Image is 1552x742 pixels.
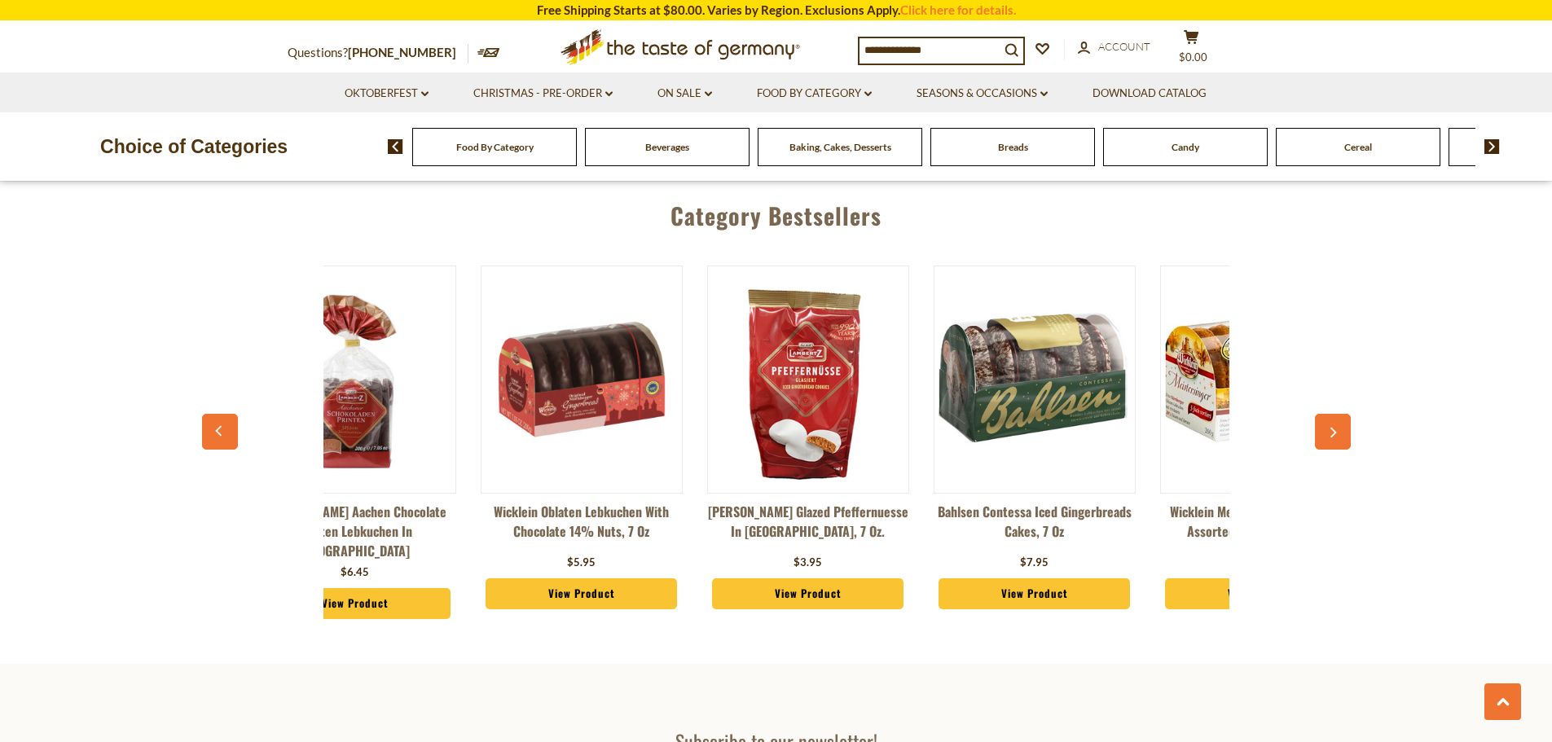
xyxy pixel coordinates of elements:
span: Account [1098,40,1150,53]
a: Food By Category [757,85,872,103]
button: $0.00 [1167,29,1216,70]
a: Seasons & Occasions [917,85,1048,103]
a: [PERSON_NAME] Aachen Chocolate Printen Lebkuchen in [GEOGRAPHIC_DATA] [254,502,456,560]
span: $0.00 [1179,50,1207,64]
a: View Product [486,578,678,609]
a: Wicklein Meistersinger Lebkuchen Assorted min 20% Nuts 7oz [1160,502,1362,551]
a: View Product [259,588,451,619]
a: Cereal [1344,141,1372,153]
a: Download Catalog [1093,85,1207,103]
a: Baking, Cakes, Desserts [789,141,891,153]
a: [PERSON_NAME] Glazed Pfeffernuesse in [GEOGRAPHIC_DATA], 7 oz. [707,502,909,551]
a: On Sale [657,85,712,103]
div: Category Bestsellers [210,178,1343,245]
a: Click here for details. [900,2,1016,17]
a: Bahlsen Contessa Iced Gingerbreads Cakes, 7 oz [934,502,1136,551]
div: $5.95 [567,555,596,571]
a: Account [1078,38,1150,56]
a: Oktoberfest [345,85,429,103]
a: Wicklein Oblaten Lebkuchen with Chocolate 14% Nuts, 7 oz [481,502,683,551]
a: View Product [939,578,1131,609]
img: Bahlsen Contessa Iced Gingerbreads Cakes, 7 oz [934,279,1135,480]
img: next arrow [1484,139,1500,154]
a: [PHONE_NUMBER] [348,45,456,59]
p: Questions? [288,42,468,64]
a: Breads [998,141,1028,153]
a: Christmas - PRE-ORDER [473,85,613,103]
a: View Product [712,578,904,609]
a: View Product [1165,578,1357,609]
div: $7.95 [1020,555,1049,571]
img: Lambertz Aachen Chocolate Printen Lebkuchen in Bag [255,279,455,480]
img: Lambertz Glazed Pfeffernuesse in Bag, 7 oz. [708,279,908,480]
a: Food By Category [456,141,534,153]
img: Wicklein Oblaten Lebkuchen with Chocolate 14% Nuts, 7 oz [481,279,682,480]
div: $6.45 [341,564,369,581]
img: Wicklein Meistersinger Lebkuchen Assorted min 20% Nuts 7oz [1161,279,1361,480]
img: previous arrow [388,139,403,154]
a: Beverages [645,141,689,153]
a: Candy [1172,141,1199,153]
div: $3.95 [794,555,822,571]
